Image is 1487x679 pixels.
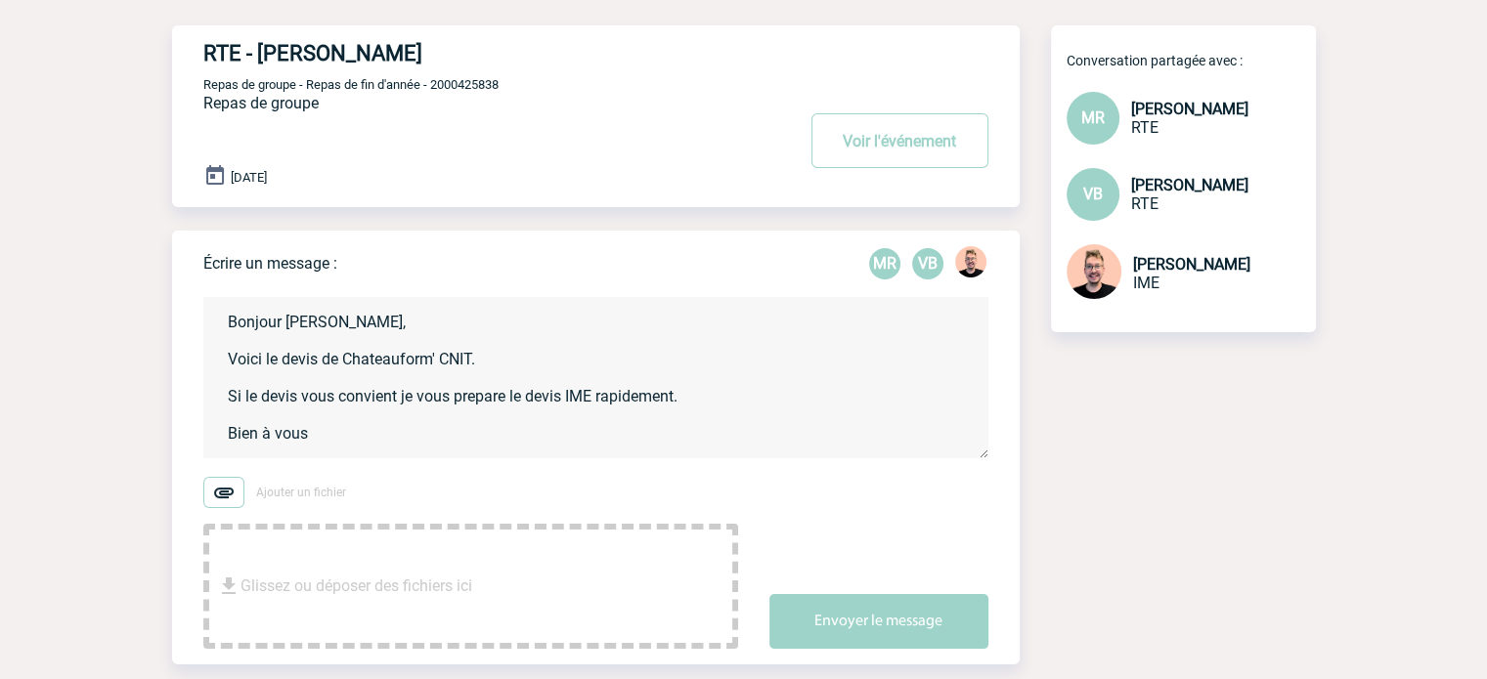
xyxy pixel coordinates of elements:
[955,246,986,277] img: 129741-1.png
[231,170,267,185] span: [DATE]
[1067,53,1316,68] p: Conversation partagée avec :
[1131,194,1159,213] span: RTE
[1081,108,1105,127] span: MR
[1083,185,1103,203] span: VB
[241,537,472,635] span: Glissez ou déposer des fichiers ici
[203,254,337,273] p: Écrire un message :
[912,248,943,279] p: VB
[769,594,988,649] button: Envoyer le message
[811,113,988,168] button: Voir l'événement
[869,248,900,279] div: Marisa RICHARD
[203,77,499,92] span: Repas de groupe - Repas de fin d'année - 2000425838
[1067,244,1121,299] img: 129741-1.png
[1133,255,1250,274] span: [PERSON_NAME]
[1131,118,1159,137] span: RTE
[217,574,241,598] img: file_download.svg
[256,486,346,499] span: Ajouter un fichier
[1133,274,1159,292] span: IME
[955,246,986,281] div: Stefan MILADINOVIC
[912,248,943,279] div: Valérie BACHELOT
[869,248,900,279] p: MR
[203,41,736,65] h4: RTE - [PERSON_NAME]
[203,94,319,112] span: Repas de groupe
[1131,100,1248,118] span: [PERSON_NAME]
[1131,176,1248,194] span: [PERSON_NAME]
